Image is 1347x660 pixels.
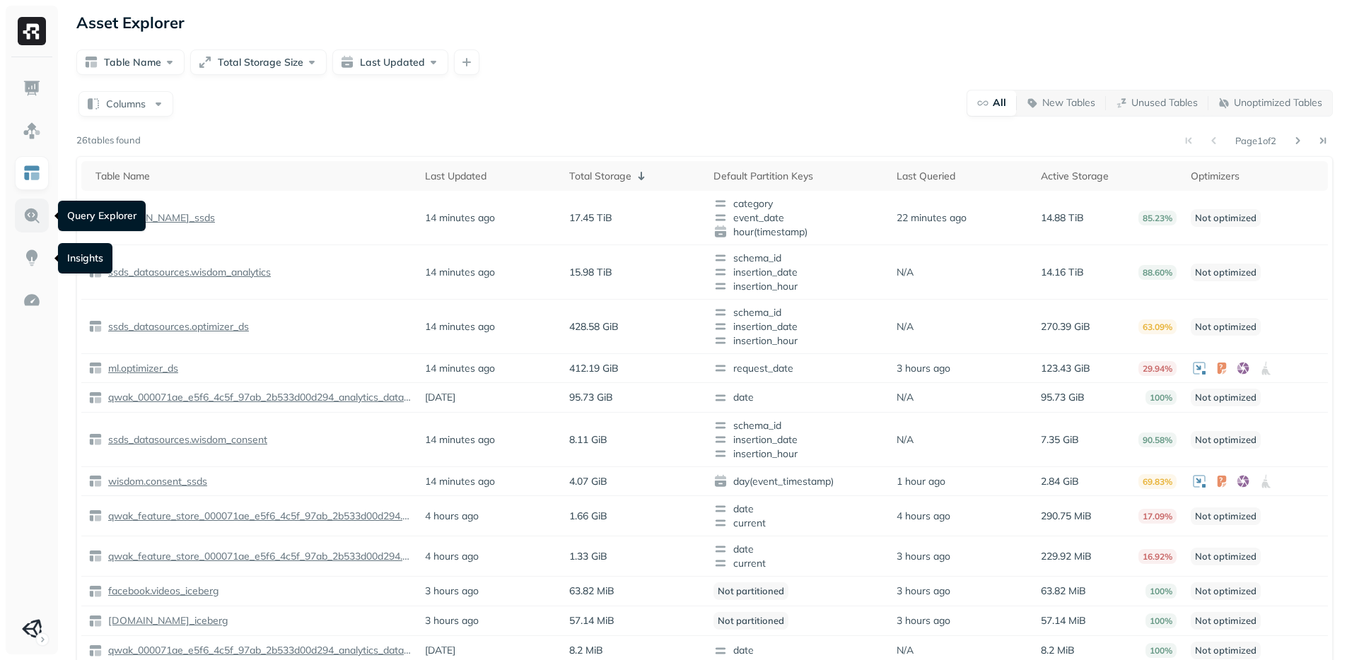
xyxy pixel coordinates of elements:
[569,584,614,598] p: 63.82 MiB
[425,320,495,334] p: 14 minutes ago
[1138,265,1177,280] p: 88.60%
[569,266,612,279] p: 15.98 TiB
[425,509,479,523] p: 4 hours ago
[88,644,103,658] img: table
[103,644,411,657] a: qwak_000071ae_e5f6_4c5f_97ab_2b533d00d294_analytics_data.multi_inference
[88,584,103,599] img: table
[1138,361,1177,376] p: 29.94%
[569,614,614,627] p: 57.14 MiB
[103,320,249,334] a: ssds_datasources.optimizer_ds
[713,502,882,516] span: date
[425,211,495,225] p: 14 minutes ago
[105,550,411,563] p: qwak_feature_store_000071ae_e5f6_4c5f_97ab_2b533d00d294.offline_feature_store_arpumizer_game_user...
[713,196,882,211] span: category
[103,266,271,279] a: ssds_datasources.wisdom_analytics
[897,509,950,523] p: 4 hours ago
[425,584,479,598] p: 3 hours ago
[88,319,103,334] img: table
[23,249,41,267] img: Insights
[76,134,141,148] p: 26 tables found
[105,211,215,225] p: [DOMAIN_NAME]_ssds
[713,211,882,225] span: event_date
[332,49,448,75] button: Last Updated
[88,509,103,523] img: table
[1138,319,1177,334] p: 63.09%
[897,391,914,404] p: N/A
[105,320,249,334] p: ssds_datasources.optimizer_ds
[1234,96,1322,110] p: Unoptimized Tables
[897,614,950,627] p: 3 hours ago
[190,49,327,75] button: Total Storage Size
[1191,170,1321,183] div: Optimizers
[103,550,411,563] a: qwak_feature_store_000071ae_e5f6_4c5f_97ab_2b533d00d294.offline_feature_store_arpumizer_game_user...
[713,556,882,570] span: current
[569,362,619,375] p: 412.19 GiB
[1145,643,1177,658] p: 100%
[425,266,495,279] p: 14 minutes ago
[425,550,479,563] p: 4 hours ago
[1191,264,1261,281] p: Not optimized
[569,509,607,523] p: 1.66 GiB
[23,164,41,182] img: Asset Explorer
[1041,550,1092,563] p: 229.92 MiB
[1041,433,1079,447] p: 7.35 GiB
[713,225,882,239] span: hour(timestamp)
[425,475,495,488] p: 14 minutes ago
[1145,613,1177,628] p: 100%
[1138,549,1177,564] p: 16.92%
[569,550,607,563] p: 1.33 GiB
[1145,390,1177,405] p: 100%
[713,265,882,279] span: insertion_date
[1191,548,1261,565] p: Not optimized
[76,49,185,75] button: Table Name
[713,305,882,319] span: schema_id
[713,170,882,183] div: Default Partition Keys
[897,362,950,375] p: 3 hours ago
[425,362,495,375] p: 14 minutes ago
[88,391,103,405] img: table
[1191,389,1261,406] p: Not optimized
[1138,432,1177,447] p: 90.58%
[1041,644,1075,657] p: 8.2 MiB
[103,211,215,225] a: [DOMAIN_NAME]_ssds
[569,167,699,184] div: Total Storage
[1138,509,1177,524] p: 17.09%
[22,619,42,639] img: Unity
[1138,474,1177,489] p: 69.83%
[897,211,967,225] p: 22 minutes ago
[1041,475,1079,488] p: 2.84 GiB
[1191,209,1261,227] p: Not optimized
[897,433,914,447] p: N/A
[897,550,950,563] p: 3 hours ago
[105,433,267,447] p: ssds_datasources.wisdom_consent
[105,644,411,657] p: qwak_000071ae_e5f6_4c5f_97ab_2b533d00d294_analytics_data.multi_inference
[103,475,207,488] a: wisdom.consent_ssds
[58,201,146,231] div: Query Explorer
[897,320,914,334] p: N/A
[95,170,411,183] div: Table Name
[1235,134,1276,147] p: Page 1 of 2
[18,17,46,45] img: Ryft
[1131,96,1198,110] p: Unused Tables
[425,170,555,183] div: Last Updated
[88,432,103,447] img: table
[425,391,455,404] p: [DATE]
[105,475,207,488] p: wisdom.consent_ssds
[23,122,41,140] img: Assets
[105,391,411,404] p: qwak_000071ae_e5f6_4c5f_97ab_2b533d00d294_analytics_data.single_inference
[897,644,914,657] p: N/A
[713,361,882,375] span: request_date
[713,447,882,461] span: insertion_hour
[713,516,882,530] span: current
[105,584,219,598] p: facebook.videos_iceberg
[1041,266,1084,279] p: 14.16 TiB
[1041,391,1085,404] p: 95.73 GiB
[1041,584,1086,598] p: 63.82 MiB
[1191,318,1261,336] p: Not optimized
[105,509,411,523] p: qwak_feature_store_000071ae_e5f6_4c5f_97ab_2b533d00d294.offline_feature_store_arpumizer_user_leve...
[1041,170,1177,183] div: Active Storage
[569,433,607,447] p: 8.11 GiB
[23,206,41,225] img: Query Explorer
[103,509,411,523] a: qwak_feature_store_000071ae_e5f6_4c5f_97ab_2b533d00d294.offline_feature_store_arpumizer_user_leve...
[105,362,178,375] p: ml.optimizer_ds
